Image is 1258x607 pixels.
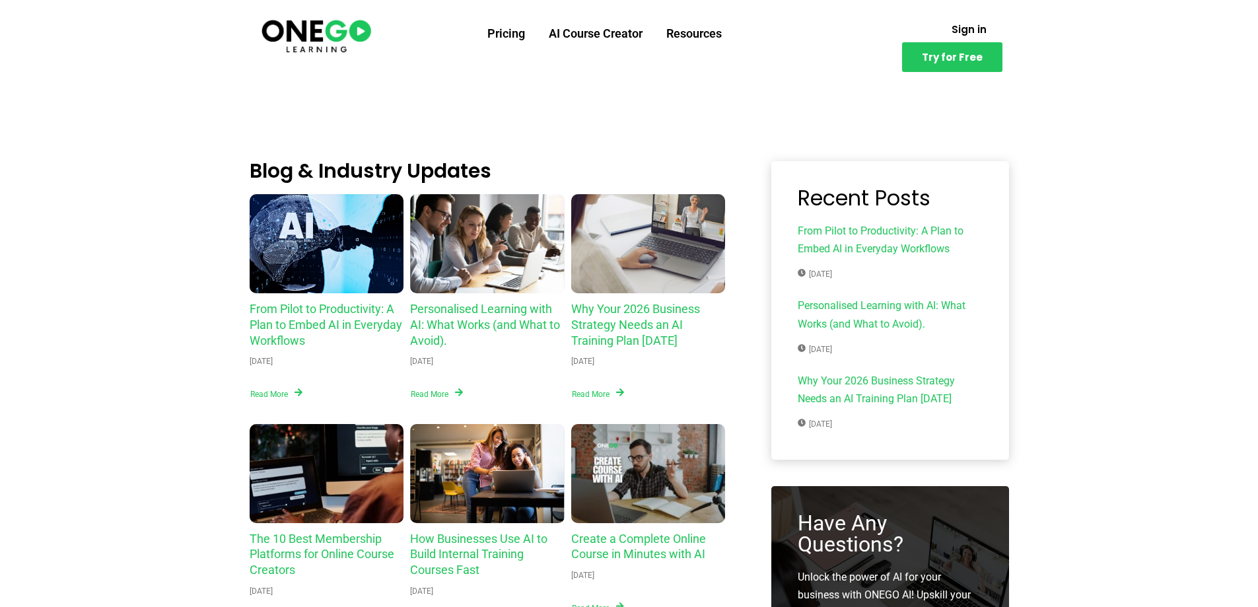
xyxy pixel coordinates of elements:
a: Try for Free [902,42,1002,72]
h2: Blog & Industry Updates [250,161,726,181]
a: Why Your 2026 Business Strategy Needs an AI Training Plan [DATE] [571,302,700,347]
a: Read More [410,387,464,401]
div: [DATE] [571,569,594,582]
a: Resources [654,17,734,51]
a: Pricing [475,17,537,51]
a: How Businesses Use AI to Build Internal Training Courses Fast [410,424,565,523]
a: Sign in [936,17,1002,42]
a: Read More [250,387,303,401]
a: From Pilot to Productivity: A Plan to Embed AI in Everyday Workflows[DATE] [798,222,983,283]
span: [DATE] [798,343,832,356]
span: From Pilot to Productivity: A Plan to Embed AI in Everyday Workflows [798,222,983,261]
div: [DATE] [571,355,594,368]
a: Create a Complete Online Course in Minutes with AI [571,532,706,561]
a: Read More [571,387,625,401]
div: [DATE] [250,355,273,368]
a: Personalised Learning with AI: What Works (and What to Avoid). [410,302,560,347]
span: Try for Free [922,52,983,62]
a: The 10 Best Membership Platforms for Online Course Creators [250,532,394,577]
a: Personalised Learning with AI: What Works (and What to Avoid). [410,194,565,293]
span: Why Your 2026 Business Strategy Needs an AI Training Plan [DATE] [798,372,983,411]
a: AI Course Creator [537,17,654,51]
a: Create a Complete Online Course in Minutes with AI [571,424,726,523]
h3: Recent Posts [798,188,983,209]
span: Sign in [952,24,987,34]
div: [DATE] [250,585,273,598]
div: [DATE] [410,355,433,368]
span: [DATE] [798,417,832,431]
a: From Pilot to Productivity: A Plan to Embed AI in Everyday Workflows [250,194,404,293]
a: How Businesses Use AI to Build Internal Training Courses Fast [410,532,547,577]
a: Why Your 2026 Business Strategy Needs an AI Training Plan [DATE][DATE] [798,372,983,433]
span: [DATE] [798,268,832,281]
div: [DATE] [410,585,433,598]
span: Personalised Learning with AI: What Works (and What to Avoid). [798,297,983,336]
a: The 10 Best Membership Platforms for Online Course Creators [250,424,404,523]
a: Personalised Learning with AI: What Works (and What to Avoid).[DATE] [798,297,983,358]
a: Why Your 2026 Business Strategy Needs an AI Training Plan Today [571,194,726,293]
a: From Pilot to Productivity: A Plan to Embed AI in Everyday Workflows [250,302,402,347]
h3: Have Any Questions? [798,513,983,555]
